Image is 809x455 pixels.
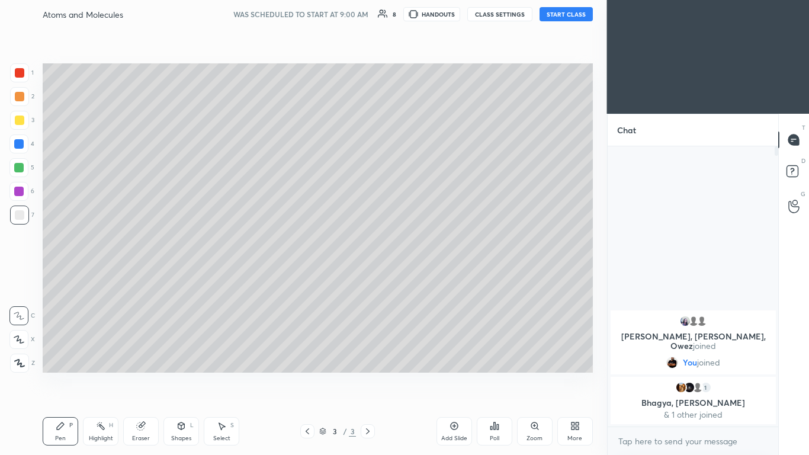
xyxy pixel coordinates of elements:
[190,422,194,428] div: L
[10,87,34,106] div: 2
[691,382,703,393] img: default.png
[343,428,346,435] div: /
[9,182,34,201] div: 6
[230,422,234,428] div: S
[618,398,769,408] p: Bhagya, [PERSON_NAME]
[608,308,779,427] div: grid
[801,190,805,198] p: G
[666,357,678,369] img: a01082944b8c4f22862f39c035533313.jpg
[393,11,396,17] div: 8
[695,315,707,327] img: default.png
[683,358,697,367] span: You
[10,206,34,225] div: 7
[213,435,230,441] div: Select
[349,426,356,437] div: 3
[693,340,716,351] span: joined
[567,435,582,441] div: More
[171,435,191,441] div: Shapes
[10,63,34,82] div: 1
[9,306,35,325] div: C
[687,315,699,327] img: default.png
[618,410,769,419] p: & 1 other joined
[109,422,113,428] div: H
[9,134,34,153] div: 4
[540,7,593,21] button: START CLASS
[9,330,35,349] div: X
[683,382,695,393] img: 1bcc3044abe5470894240792c8713702.jpg
[801,156,805,165] p: D
[10,111,34,130] div: 3
[329,428,341,435] div: 3
[9,158,34,177] div: 5
[490,435,499,441] div: Poll
[699,382,711,393] div: 1
[233,9,368,20] h5: WAS SCHEDULED TO START AT 9:00 AM
[441,435,467,441] div: Add Slide
[132,435,150,441] div: Eraser
[403,7,460,21] button: HANDOUTS
[89,435,113,441] div: Highlight
[618,332,769,351] p: [PERSON_NAME], [PERSON_NAME], Owez
[55,435,66,441] div: Pen
[467,7,532,21] button: CLASS SETTINGS
[43,9,123,20] h4: Atoms and Molecules
[527,435,542,441] div: Zoom
[679,315,691,327] img: 3
[10,354,35,373] div: Z
[697,358,720,367] span: joined
[675,382,686,393] img: a81ad8e1eeaf4e90852b47b0c1bfd393.jpg
[802,123,805,132] p: T
[69,422,73,428] div: P
[608,114,646,146] p: Chat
